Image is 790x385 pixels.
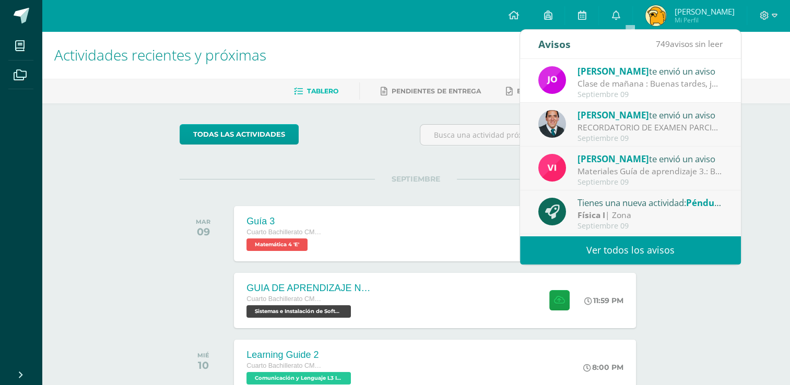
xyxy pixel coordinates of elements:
[246,216,325,227] div: Guía 3
[577,78,723,90] div: Clase de mañana : Buenas tardes, jóvenes: Les recuerdo que mañana tendremos un pequeño compartir ...
[420,125,652,145] input: Busca una actividad próxima aquí...
[577,108,723,122] div: te envió un aviso
[674,16,734,25] span: Mi Perfil
[506,83,563,100] a: Entregadas
[54,45,266,65] span: Actividades recientes y próximas
[180,124,299,145] a: todas las Actividades
[577,209,723,221] div: | Zona
[196,225,210,238] div: 09
[577,153,649,165] span: [PERSON_NAME]
[246,283,372,294] div: GUIA DE APRENDIZAJE NO 3 / EJERCICIOS DE CICLOS EN PDF
[686,197,761,209] span: Péndulo múltiple
[246,238,308,251] span: Matemática 4 'E'
[246,228,325,236] span: Cuarto Bachillerato CMP Bachillerato en CCLL con Orientación en Computación
[577,178,723,187] div: Septiembre 09
[656,38,670,50] span: 749
[577,64,723,78] div: te envió un aviso
[577,122,723,134] div: RECORDATORIO DE EXAMEN PARCIAL 10 DE SEPTIEMBRE: Buenas tardes Queridos estudiantes de III C y II...
[196,218,210,225] div: MAR
[197,352,209,359] div: MIÉ
[577,109,649,121] span: [PERSON_NAME]
[246,350,353,360] div: Learning Guide 2
[577,196,723,209] div: Tienes una nueva actividad:
[645,5,666,26] img: f4a4a5ec355aaf5eeddffed5f29a004b.png
[674,6,734,17] span: [PERSON_NAME]
[375,174,457,184] span: SEPTIEMBRE
[197,359,209,371] div: 10
[246,305,351,318] span: Sistemas e Instalación de Software (Desarrollo de Software) 'E'
[538,66,566,94] img: 6614adf7432e56e5c9e182f11abb21f1.png
[520,236,741,264] a: Ver todos los avisos
[577,209,605,221] strong: Física I
[577,222,723,231] div: Septiembre 09
[583,363,623,372] div: 8:00 PM
[246,362,325,369] span: Cuarto Bachillerato CMP Bachillerato en CCLL con Orientación en Computación
[381,83,481,100] a: Pendientes de entrega
[577,165,723,177] div: Materiales Guía de aprendizaje 3.: Buenos días estimados estudiantes. Les comparto el listado de ...
[307,87,338,95] span: Tablero
[577,134,723,143] div: Septiembre 09
[656,38,723,50] span: avisos sin leer
[392,87,481,95] span: Pendientes de entrega
[246,372,351,384] span: Comunicación y Lenguaje L3 Inglés 'E'
[584,296,623,305] div: 11:59 PM
[294,83,338,100] a: Tablero
[538,110,566,138] img: 2306758994b507d40baaa54be1d4aa7e.png
[577,65,649,77] span: [PERSON_NAME]
[538,154,566,182] img: bd6d0aa147d20350c4821b7c643124fa.png
[577,152,723,165] div: te envió un aviso
[517,87,563,95] span: Entregadas
[538,30,571,58] div: Avisos
[577,90,723,99] div: Septiembre 09
[246,295,325,303] span: Cuarto Bachillerato CMP Bachillerato en CCLL con Orientación en Computación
